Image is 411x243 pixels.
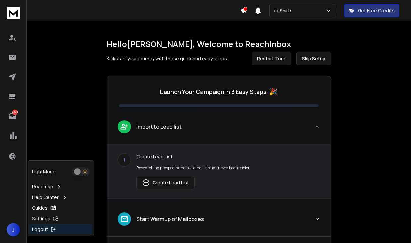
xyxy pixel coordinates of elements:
p: Kickstart your journey with these quick and easy steps [107,55,227,62]
a: Guides [29,203,92,213]
p: ooShirts [274,7,295,14]
button: Skip Setup [296,52,331,65]
div: 1 [118,153,131,167]
p: Import to Lead list [136,123,182,131]
p: Help Center [32,194,59,201]
span: Skip Setup [302,55,325,62]
img: lead [120,122,129,131]
p: Create Lead List [136,153,320,160]
p: Roadmap [32,183,53,190]
p: Researching prospects and building lists has never been easier. [136,165,320,171]
img: lead [120,215,129,223]
button: Restart Tour [252,52,291,65]
p: Launch Your Campaign in 3 Easy Steps [160,87,266,96]
div: leadImport to Lead list [107,144,331,199]
p: Light Mode [32,168,56,175]
p: Guides [32,205,48,211]
h1: Hello [PERSON_NAME] , Welcome to ReachInbox [107,39,331,49]
span: 🎉 [269,87,277,96]
button: leadStart Warmup of Mailboxes [107,207,331,236]
a: Settings [29,213,92,224]
p: Start Warmup of Mailboxes [136,215,204,223]
p: Get Free Credits [358,7,395,14]
a: 4747 [6,110,19,123]
img: logo [7,7,20,19]
a: Roadmap [29,181,92,192]
a: Help Center [29,192,92,203]
button: Create Lead List [136,176,195,189]
button: leadImport to Lead list [107,115,331,144]
p: Logout [32,226,48,233]
button: J [7,223,20,236]
button: Get Free Credits [344,4,399,17]
p: 4747 [12,110,18,115]
img: lead [142,179,150,187]
p: Settings [32,215,50,222]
